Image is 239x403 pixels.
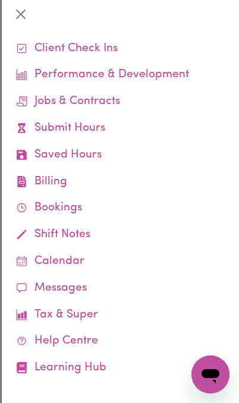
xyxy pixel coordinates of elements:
a: Bookings [11,195,229,222]
a: Performance & Development [11,62,229,89]
a: Messages [11,275,229,302]
a: Submit Hours [11,115,229,142]
a: Saved Hours [11,142,229,169]
a: Client Check Ins [11,36,229,62]
iframe: Button to launch messaging window, conversation in progress [191,355,229,393]
a: Billing [11,169,229,196]
a: Learning Hub [11,355,229,382]
a: Jobs & Contracts [11,89,229,115]
a: Calendar [11,248,229,275]
a: Shift Notes [11,222,229,248]
a: Help Centre [11,328,229,355]
a: Tax & Super [11,302,229,329]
